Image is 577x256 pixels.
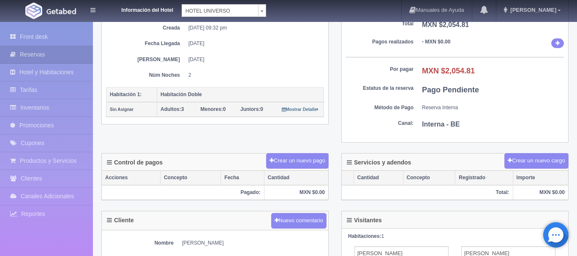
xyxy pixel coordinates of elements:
[112,72,180,79] dt: Núm Noches
[347,217,382,224] h4: Visitantes
[504,153,569,169] button: Crear un nuevo cargo
[25,3,42,19] img: Getabed
[346,85,414,92] dt: Estatus de la reserva
[264,185,328,200] th: MXN $0.00
[46,8,76,14] img: Getabed
[110,92,142,97] b: Habitación 1:
[107,217,134,224] h4: Cliente
[106,4,173,14] dt: Información del Hotel
[240,106,260,112] strong: Juniors:
[160,171,220,185] th: Concepto
[346,38,414,46] dt: Pagos realizados
[107,159,163,166] h4: Control de pagos
[403,171,455,185] th: Concepto
[422,67,475,75] b: MXN $2,054.81
[455,171,513,185] th: Registrado
[422,121,460,128] b: Interna - BE
[342,185,513,200] th: Total:
[271,213,327,229] button: Nuevo comentario
[185,5,255,17] span: HOTEL UNIVERSO
[348,233,381,239] strong: Habitaciones:
[282,106,318,112] a: Mostrar Detalle
[161,106,181,112] strong: Adultos:
[264,171,328,185] th: Cantidad
[102,171,160,185] th: Acciones
[112,24,180,32] dt: Creada
[513,171,568,185] th: Importe
[182,4,266,17] a: HOTEL UNIVERSO
[188,56,318,63] dd: [DATE]
[201,106,223,112] strong: Menores:
[422,21,469,28] b: MXN $2,054.81
[188,40,318,47] dd: [DATE]
[240,106,263,112] span: 0
[508,7,556,13] span: [PERSON_NAME]
[112,40,180,47] dt: Fecha Llegada
[266,153,329,169] button: Crear un nuevo pago
[201,106,226,112] span: 0
[346,20,414,27] dt: Total
[422,39,450,45] b: - MXN $0.00
[102,185,264,200] th: Pagado:
[422,86,479,94] b: Pago Pendiente
[422,104,564,111] dd: Reserva Interna
[188,24,318,32] dd: [DATE] 09:32 pm
[188,72,318,79] dd: 2
[348,233,562,240] div: 1
[346,120,414,127] dt: Canal:
[112,56,180,63] dt: [PERSON_NAME]
[221,171,264,185] th: Fecha
[513,185,568,200] th: MXN $0.00
[157,87,324,102] th: Habitación Doble
[182,240,324,247] dd: [PERSON_NAME]
[354,171,403,185] th: Cantidad
[346,66,414,73] dt: Por pagar
[346,104,414,111] dt: Método de Pago
[347,159,411,166] h4: Servicios y adendos
[282,107,318,112] small: Mostrar Detalle
[161,106,184,112] span: 3
[110,107,133,112] small: Sin Asignar
[106,240,174,247] dt: Nombre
